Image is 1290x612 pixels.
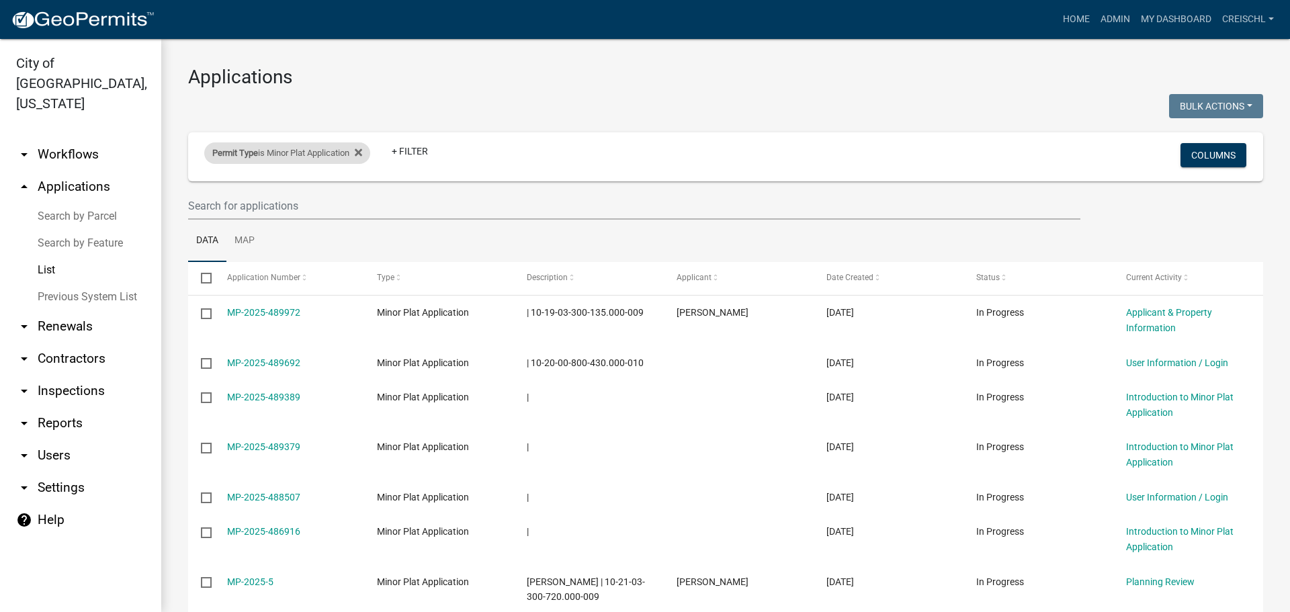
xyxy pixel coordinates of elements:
span: 10/07/2025 [826,441,854,452]
span: In Progress [976,357,1024,368]
i: arrow_drop_down [16,146,32,163]
a: MP-2025-489389 [227,392,300,402]
a: Introduction to Minor Plat Application [1126,441,1234,468]
a: MP-2025-489692 [227,357,300,368]
a: MP-2025-5 [227,576,273,587]
datatable-header-cell: Type [363,262,513,294]
datatable-header-cell: Date Created [814,262,963,294]
div: is Minor Plat Application [204,142,370,164]
span: Minor Plat Application [377,441,469,452]
button: Bulk Actions [1169,94,1263,118]
span: Type [377,273,394,282]
a: MP-2025-489972 [227,307,300,318]
span: Applicant [677,273,712,282]
i: arrow_drop_up [16,179,32,195]
a: Planning Review [1126,576,1195,587]
datatable-header-cell: Applicant [664,262,814,294]
a: Map [226,220,263,263]
a: creischl [1217,7,1279,32]
span: Current Activity [1126,273,1182,282]
a: Introduction to Minor Plat Application [1126,526,1234,552]
datatable-header-cell: Select [188,262,214,294]
i: arrow_drop_down [16,415,32,431]
button: Columns [1180,143,1246,167]
span: In Progress [976,392,1024,402]
span: Description [527,273,568,282]
datatable-header-cell: Description [514,262,664,294]
span: 10/07/2025 [826,392,854,402]
input: Search for applications [188,192,1080,220]
span: Minor Plat Application [377,392,469,402]
span: | [527,441,529,452]
i: help [16,512,32,528]
span: Minor Plat Application [377,357,469,368]
span: Date Created [826,273,873,282]
span: Application Number [227,273,300,282]
span: Minor Plat Application [377,492,469,502]
span: 10/02/2025 [826,576,854,587]
span: In Progress [976,492,1024,502]
datatable-header-cell: Application Number [214,262,363,294]
span: 10/08/2025 [826,357,854,368]
i: arrow_drop_down [16,480,32,496]
i: arrow_drop_down [16,447,32,464]
i: arrow_drop_down [16,318,32,335]
span: 10/02/2025 [826,526,854,537]
a: Admin [1095,7,1135,32]
a: MP-2025-486916 [227,526,300,537]
h3: Applications [188,66,1263,89]
a: Home [1058,7,1095,32]
a: User Information / Login [1126,357,1228,368]
span: | 10-20-00-800-430.000-010 [527,357,644,368]
datatable-header-cell: Status [963,262,1113,294]
span: In Progress [976,526,1024,537]
a: Applicant & Property Information [1126,307,1212,333]
span: Status [976,273,1000,282]
span: | 10-19-03-300-135.000-009 [527,307,644,318]
span: Josh Betz [677,307,748,318]
span: Permit Type [212,148,258,158]
datatable-header-cell: Current Activity [1113,262,1263,294]
span: Minor Plat Application [377,526,469,537]
span: In Progress [976,307,1024,318]
span: In Progress [976,441,1024,452]
span: Tim Rutten | 10-21-03-300-720.000-009 [527,576,645,603]
a: My Dashboard [1135,7,1217,32]
span: In Progress [976,576,1024,587]
i: arrow_drop_down [16,351,32,367]
a: MP-2025-489379 [227,441,300,452]
i: arrow_drop_down [16,383,32,399]
a: User Information / Login [1126,492,1228,502]
span: 10/06/2025 [826,492,854,502]
span: Minor Plat Application [377,307,469,318]
span: Minor Plat Application [377,576,469,587]
a: MP-2025-488507 [227,492,300,502]
span: 10/08/2025 [826,307,854,318]
a: Introduction to Minor Plat Application [1126,392,1234,418]
span: Tim Rutten [677,576,748,587]
a: Data [188,220,226,263]
span: | [527,526,529,537]
a: + Filter [381,139,439,163]
span: | [527,392,529,402]
span: | [527,492,529,502]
